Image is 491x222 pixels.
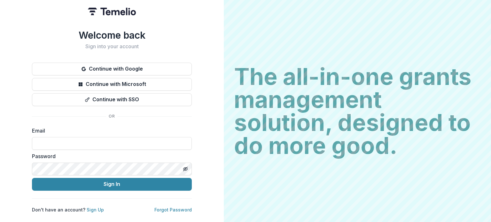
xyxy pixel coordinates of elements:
[32,178,192,191] button: Sign In
[88,8,136,15] img: Temelio
[87,207,104,212] a: Sign Up
[154,207,192,212] a: Forgot Password
[32,127,188,134] label: Email
[32,93,192,106] button: Continue with SSO
[32,206,104,213] p: Don't have an account?
[32,29,192,41] h1: Welcome back
[32,78,192,91] button: Continue with Microsoft
[32,43,192,50] h2: Sign into your account
[32,63,192,75] button: Continue with Google
[32,152,188,160] label: Password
